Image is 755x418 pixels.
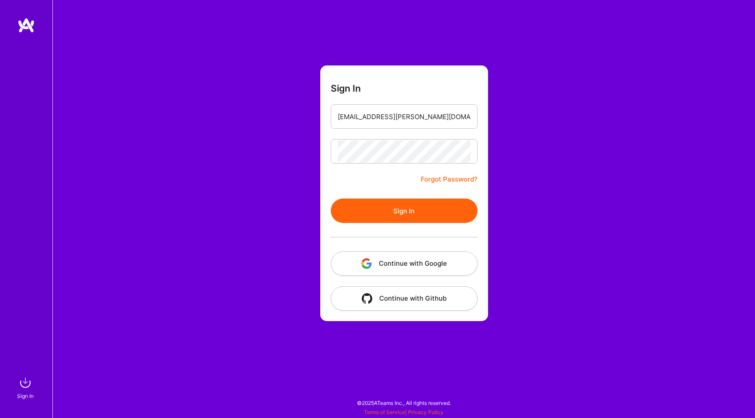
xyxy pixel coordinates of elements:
[331,286,478,311] button: Continue with Github
[17,391,34,401] div: Sign In
[331,251,478,276] button: Continue with Google
[331,199,478,223] button: Sign In
[364,409,405,415] a: Terms of Service
[408,409,443,415] a: Privacy Policy
[52,392,755,414] div: © 2025 ATeams Inc., All rights reserved.
[421,174,478,185] a: Forgot Password?
[338,106,471,128] input: Email...
[17,374,34,391] img: sign in
[364,409,443,415] span: |
[331,83,361,94] h3: Sign In
[18,374,34,401] a: sign inSign In
[361,258,372,269] img: icon
[362,293,372,304] img: icon
[17,17,35,33] img: logo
